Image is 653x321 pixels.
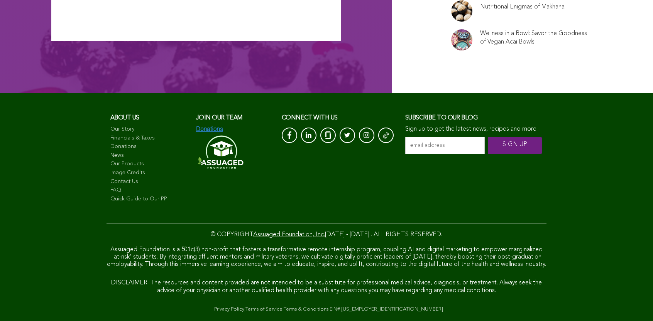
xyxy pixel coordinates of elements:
span: CONNECT with us [282,115,338,121]
a: Terms & Conditions [284,307,328,312]
iframe: Chat Widget [614,284,653,321]
a: FAQ [110,187,188,194]
a: Assuaged Foundation, Inc. [253,232,325,238]
a: Wellness in a Bowl: Savor the Goodness of Vegan Acai Bowls [480,29,587,46]
a: Contact Us [110,178,188,186]
a: Join our team [196,115,242,121]
a: Donations [110,143,188,151]
a: Image Credits [110,169,188,177]
input: SIGN UP [488,137,542,154]
span: Assuaged Foundation is a 501c(3) non-profit that fosters a transformative remote internship progr... [107,247,546,267]
a: Our Products [110,160,188,168]
p: Sign up to get the latest news, recipes and more [405,126,543,133]
a: Privacy Policy [214,307,244,312]
div: | | | [107,306,546,313]
input: email address [405,137,485,154]
span: About us [110,115,139,121]
a: News [110,152,188,160]
span: © COPYRIGHT [DATE] - [DATE] . ALL RIGHTS RESERVED. [211,232,442,238]
a: Our Story [110,126,188,133]
img: glassdoor_White [325,131,331,139]
h3: Subscribe to our blog [405,112,543,124]
a: Quick Guide to Our PP [110,195,188,203]
a: Terms of Service [245,307,283,312]
a: EIN# [US_EMPLOYER_IDENTIFICATION_NUMBER] [330,307,443,312]
a: Financials & Taxes [110,134,188,142]
span: DISCLAIMER: The resources and content provided are not intended to be a substitute for profession... [111,280,542,293]
img: Donations [196,126,223,133]
img: Tik-Tok-Icon [383,131,389,139]
img: Assuaged-Foundation-Logo-White [196,133,244,171]
a: Nutritional Enigmas of Makhana [480,3,565,11]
